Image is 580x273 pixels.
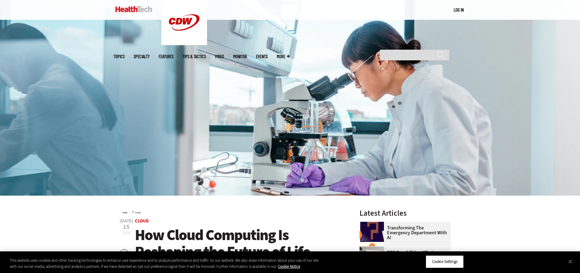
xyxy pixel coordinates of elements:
[114,54,125,59] span: Topics
[278,264,300,269] a: More information about your privacy
[360,209,451,217] h3: Latest Articles
[183,54,206,59] a: Tips & Tactics
[360,222,387,227] a: illustration of question mark
[161,40,207,47] a: CDW
[123,211,127,214] a: Home
[135,211,141,214] a: Cloud
[10,257,319,269] div: This website uses cookies and other tracking technologies to enhance user experience and to analy...
[360,250,447,265] a: SSE Capabilities: What Healthcare Organizations Need to Know
[123,230,130,235] span: 2025
[256,54,268,59] a: Events
[360,246,387,251] a: Doctor speaking with patient
[360,246,384,271] img: Doctor speaking with patient
[120,219,133,223] span: [DATE]
[123,209,344,214] div: »
[454,7,464,13] div: User menu
[233,54,247,59] a: MonITor
[454,7,464,12] a: Log in
[120,224,133,230] span: 15
[564,255,577,268] button: Close
[159,54,174,59] a: Features
[135,218,149,224] a: Cloud
[360,222,384,246] img: illustration of question mark
[215,54,224,59] a: Video
[426,255,464,268] button: Cookie Settings
[360,225,447,240] a: Transforming the Emergency Department with AI
[134,54,149,59] span: Specialty
[115,6,152,12] img: Home
[277,54,290,59] span: More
